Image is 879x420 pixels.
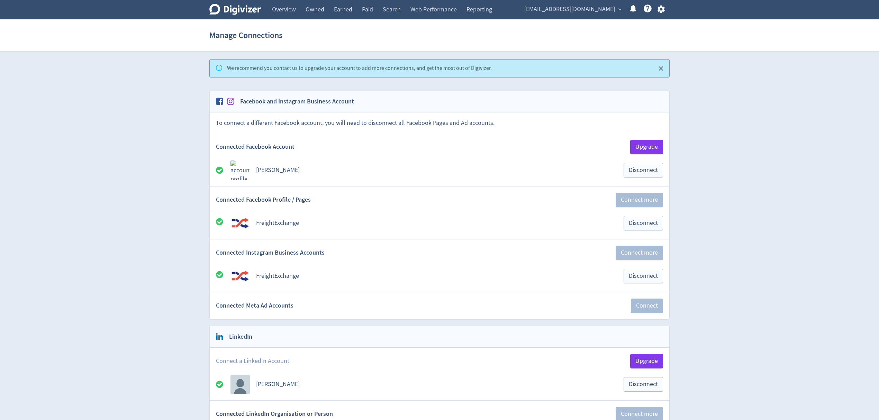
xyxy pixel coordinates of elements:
[256,272,299,280] a: FreightExchange
[522,4,623,15] button: [EMAIL_ADDRESS][DOMAIN_NAME]
[256,166,300,174] a: [PERSON_NAME]
[209,24,282,46] h1: Manage Connections
[216,143,294,151] span: Connected Facebook Account
[655,63,667,74] button: Close
[216,195,311,204] span: Connected Facebook Profile / Pages
[617,6,623,12] span: expand_more
[629,273,658,279] span: Disconnect
[216,301,293,310] span: Connected Meta Ad Accounts
[216,271,230,281] div: All good
[621,250,658,256] span: Connect more
[230,213,250,233] img: Avatar for FreightExchange
[524,4,615,15] span: [EMAIL_ADDRESS][DOMAIN_NAME]
[630,140,663,154] button: Upgrade
[227,62,492,75] div: We recommend you contact us to upgrade your account to add more connections, and get the most out...
[629,167,658,173] span: Disconnect
[631,299,663,313] button: Connect
[630,354,663,368] button: Upgrade
[636,303,658,309] span: Connect
[616,246,663,260] button: Connect more
[216,248,325,257] span: Connected Instagram Business Accounts
[230,266,250,286] img: Avatar for FreightExchange
[210,112,669,134] div: To connect a different Facebook account, you will need to disconnect all Facebook Pages and Ad ac...
[629,381,658,387] span: Disconnect
[235,97,354,106] h2: Facebook and Instagram Business Account
[216,218,230,228] div: All good
[629,220,658,226] span: Disconnect
[230,375,250,394] img: account profile
[635,144,658,150] span: Upgrade
[230,161,250,180] img: account profile
[621,197,658,203] span: Connect more
[256,380,300,388] a: [PERSON_NAME]
[616,193,663,207] button: Connect more
[224,332,252,341] h2: LinkedIn
[624,269,663,283] button: Disconnect
[624,163,663,177] button: Disconnect
[624,377,663,392] button: Disconnect
[624,216,663,230] button: Disconnect
[635,358,658,364] span: Upgrade
[216,357,289,365] span: Connect a LinkedIn Account
[216,410,333,418] span: Connected LinkedIn Organisation or Person
[256,219,299,227] a: FreightExchange
[621,411,658,417] span: Connect more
